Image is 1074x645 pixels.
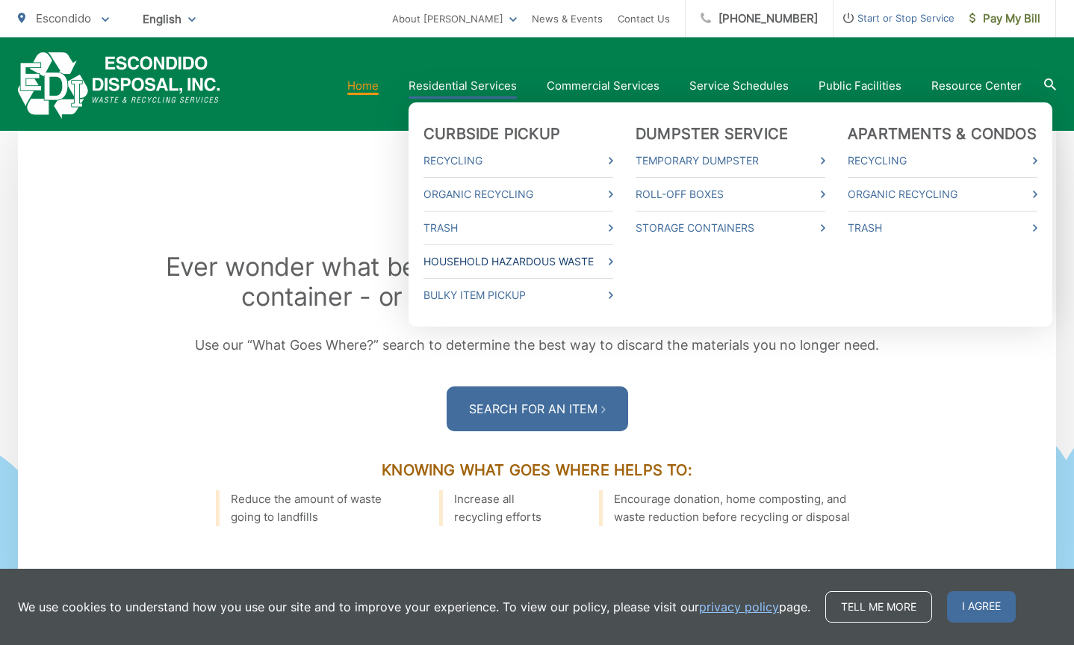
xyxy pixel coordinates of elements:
[931,77,1022,95] a: Resource Center
[423,152,613,170] a: Recycling
[423,253,613,271] a: Household Hazardous Waste
[108,217,966,235] h3: What Goes Where
[848,219,1037,237] a: Trash
[947,591,1016,623] span: I agree
[423,286,613,304] a: Bulky Item Pickup
[409,77,517,95] a: Residential Services
[699,598,779,616] a: privacy policy
[447,386,628,431] a: Search For an Item
[18,598,810,616] p: We use cookies to understand how you use our site and to improve your experience. To view our pol...
[108,461,966,479] h3: Knowing What Goes Where Helps To:
[439,490,554,526] li: Increase all recycling efforts
[689,77,789,95] a: Service Schedules
[825,591,932,623] a: Tell me more
[819,77,901,95] a: Public Facilities
[216,490,394,526] li: Reduce the amount of waste going to landfills
[969,10,1040,28] span: Pay My Bill
[108,252,966,312] h2: Ever wonder what belongs in the recycling, organics, and trash container - or if an item requires...
[423,125,560,143] a: Curbside Pickup
[848,125,1037,143] a: Apartments & Condos
[131,6,207,32] span: English
[547,77,659,95] a: Commercial Services
[848,152,1037,170] a: Recycling
[108,334,966,357] p: Use our “What Goes Where?” search to determine the best way to discard the materials you no longe...
[36,11,91,25] span: Escondido
[636,219,825,237] a: Storage Containers
[636,185,825,203] a: Roll-Off Boxes
[423,219,613,237] a: Trash
[392,10,517,28] a: About [PERSON_NAME]
[636,152,825,170] a: Temporary Dumpster
[599,490,858,526] li: Encourage donation, home composting, and waste reduction before recycling or disposal
[636,125,788,143] a: Dumpster Service
[618,10,670,28] a: Contact Us
[18,52,220,119] a: EDCD logo. Return to the homepage.
[848,185,1037,203] a: Organic Recycling
[532,10,603,28] a: News & Events
[347,77,379,95] a: Home
[423,185,613,203] a: Organic Recycling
